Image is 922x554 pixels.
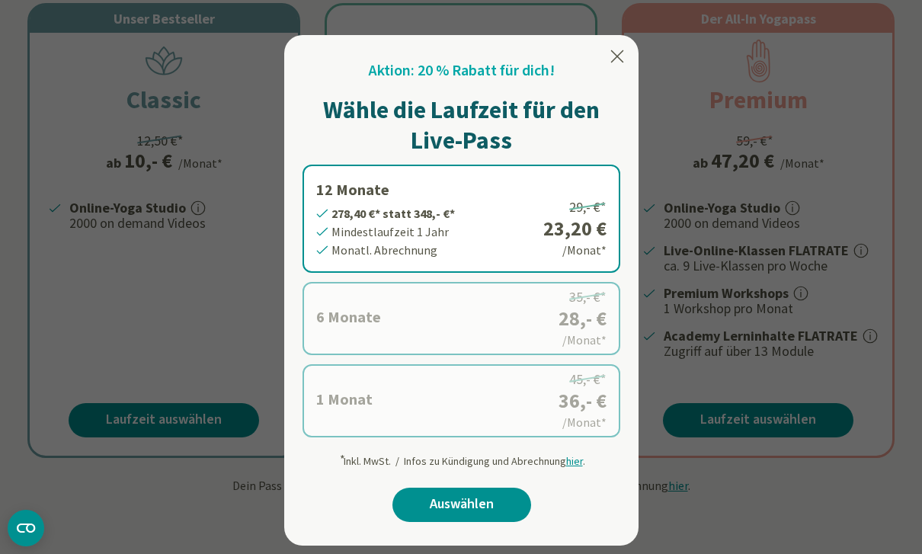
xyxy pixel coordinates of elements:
[392,488,531,522] a: Auswählen
[8,510,44,546] button: CMP-Widget öffnen
[369,59,555,82] h2: Aktion: 20 % Rabatt für dich!
[338,447,585,469] div: Inkl. MwSt. / Infos zu Kündigung und Abrechnung .
[566,454,583,468] span: hier
[303,94,620,155] h1: Wähle die Laufzeit für den Live-Pass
